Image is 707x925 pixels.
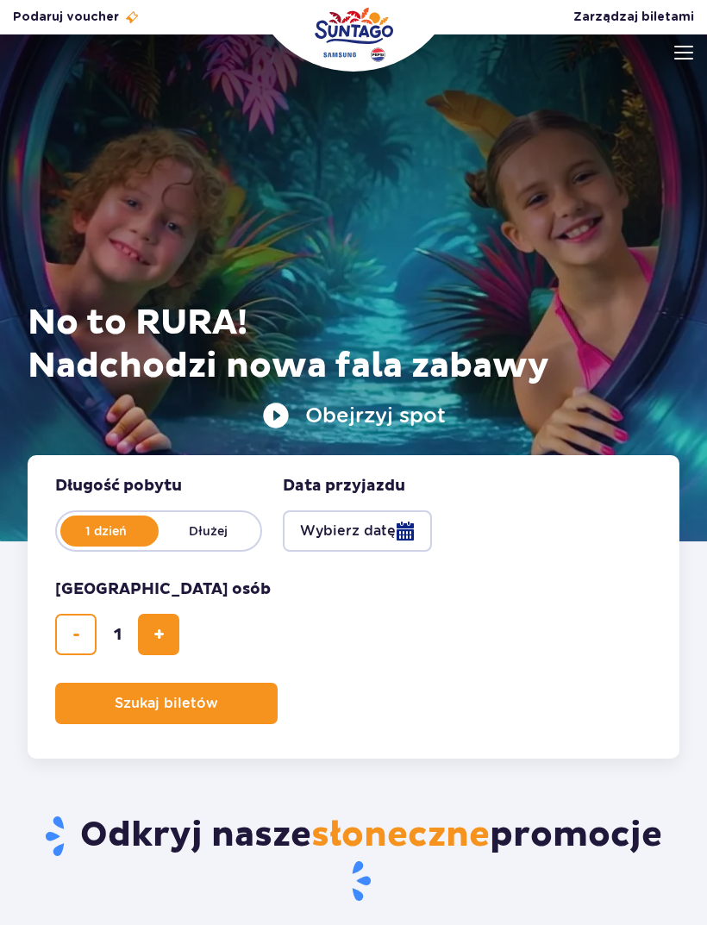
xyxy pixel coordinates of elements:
label: 1 dzień [57,513,155,549]
span: Podaruj voucher [13,9,119,26]
input: liczba biletów [97,614,138,655]
button: Szukaj biletów [55,683,278,724]
button: dodaj bilet [138,614,179,655]
label: Dłużej [159,513,257,549]
a: Zarządzaj biletami [573,9,694,26]
img: Open menu [674,46,693,59]
button: Wybierz datę [283,510,432,552]
span: słoneczne [311,814,490,857]
span: Długość pobytu [55,476,182,497]
h2: Odkryj nasze promocje [35,814,672,903]
span: Data przyjazdu [283,476,405,497]
span: [GEOGRAPHIC_DATA] osób [55,579,271,600]
button: Obejrzyj spot [262,402,446,429]
h1: No to RURA! Nadchodzi nowa fala zabawy [28,302,679,388]
button: usuń bilet [55,614,97,655]
a: Podaruj voucher [13,9,140,26]
span: Szukaj biletów [115,696,218,711]
form: Planowanie wizyty w Park of Poland [28,455,679,759]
